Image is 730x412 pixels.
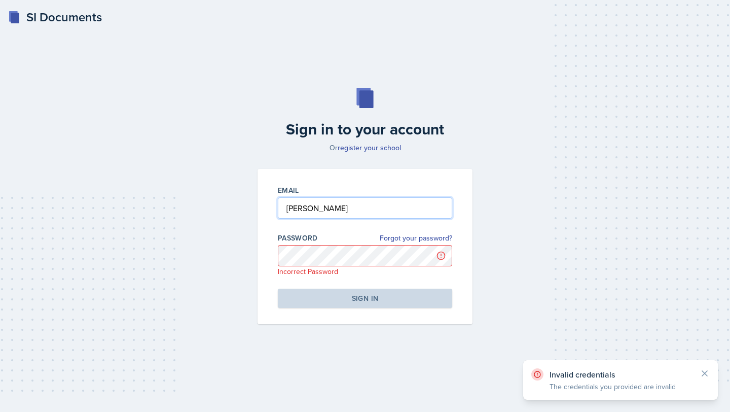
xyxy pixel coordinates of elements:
[251,120,479,139] h2: Sign in to your account
[278,289,452,308] button: Sign in
[550,382,691,392] p: The credentials you provided are invalid
[278,185,299,195] label: Email
[380,233,452,244] a: Forgot your password?
[338,143,401,153] a: register your school
[251,143,479,153] p: Or
[278,266,452,277] p: Incorrect Password
[550,369,691,380] p: Invalid credentials
[352,293,378,303] div: Sign in
[8,8,102,26] a: SI Documents
[278,197,452,219] input: Email
[278,233,318,243] label: Password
